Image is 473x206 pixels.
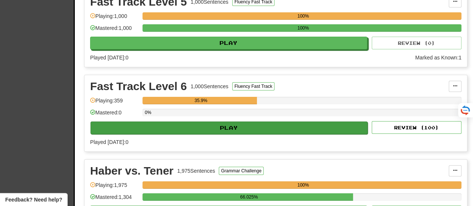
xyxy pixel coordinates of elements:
button: Review (0) [372,37,461,49]
div: 66.025% [145,193,353,201]
div: Mastered: 0 [90,109,139,121]
div: 100% [145,24,461,32]
div: Marked as Known: 1 [415,54,461,61]
button: Play [90,37,367,49]
button: Grammar Challenge [219,167,264,175]
div: Playing: 1,975 [90,181,139,194]
span: Open feedback widget [5,196,62,203]
div: Playing: 1,000 [90,12,139,25]
button: Play [90,122,368,134]
button: Review (100) [372,121,461,134]
div: Mastered: 1,304 [90,193,139,206]
div: Mastered: 1,000 [90,24,139,37]
div: Haber vs. Tener [90,165,173,176]
div: 1,000 Sentences [191,83,228,90]
span: Played [DATE]: 0 [90,139,128,145]
div: 100% [145,181,461,189]
div: 100% [145,12,461,20]
div: 1,975 Sentences [177,167,215,175]
span: Played [DATE]: 0 [90,55,128,61]
div: Fast Track Level 6 [90,81,187,92]
div: Playing: 359 [90,97,139,109]
div: 35.9% [145,97,257,104]
button: Fluency Fast Track [232,82,274,90]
